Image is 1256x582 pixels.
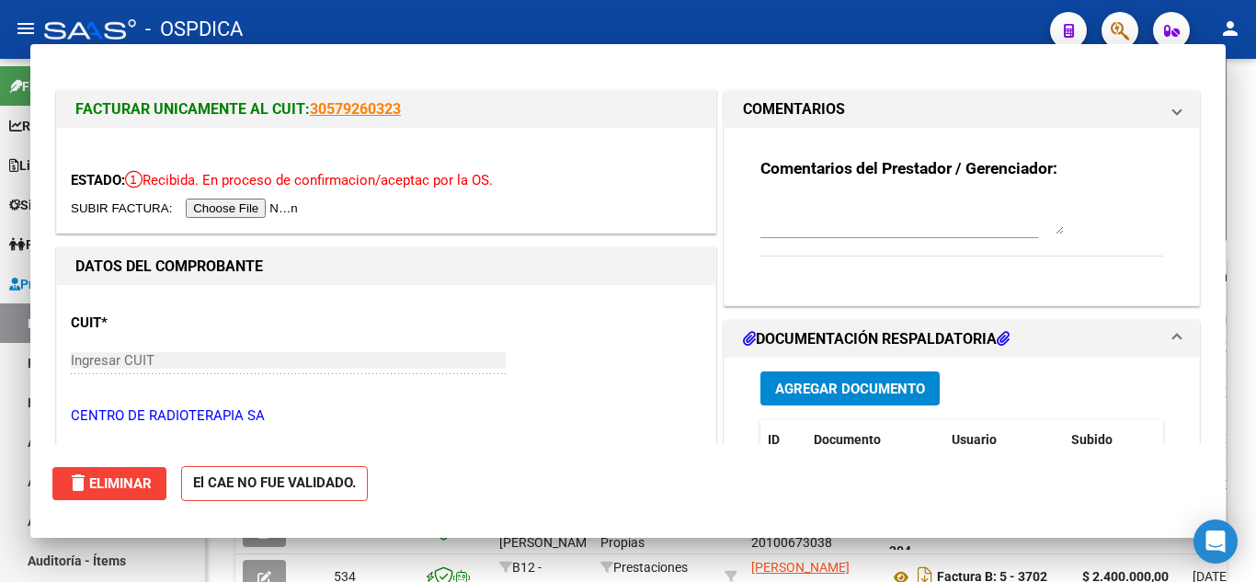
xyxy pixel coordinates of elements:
button: Agregar Documento [760,371,940,405]
span: Padrón [9,234,68,255]
h1: DOCUMENTACIÓN RESPALDATORIA [743,328,1010,350]
mat-icon: person [1219,17,1241,40]
span: Liquidación de Convenios [9,155,170,176]
datatable-header-cell: ID [760,420,806,460]
span: Prestadores / Proveedores [9,274,177,294]
span: Eliminar [67,475,152,492]
span: Firma Express [9,76,105,97]
span: Sistema [9,195,69,215]
span: FACTURAR UNICAMENTE AL CUIT: [75,100,310,118]
mat-icon: delete [67,472,89,494]
span: Reportes [9,116,75,136]
span: ESTADO: [71,172,125,188]
strong: El CAE NO FUE VALIDADO. [181,466,368,502]
datatable-header-cell: Subido [1064,420,1156,460]
mat-expansion-panel-header: DOCUMENTACIÓN RESPALDATORIA [725,321,1199,358]
span: [PERSON_NAME] [751,560,850,575]
a: 30579260323 [310,100,401,118]
div: Open Intercom Messenger [1193,519,1238,564]
span: Recibida. En proceso de confirmacion/aceptac por la OS. [125,172,493,188]
span: - OSPDICA [145,9,243,50]
strong: Comentarios del Prestador / Gerenciador: [760,159,1057,177]
mat-expansion-panel-header: COMENTARIOS [725,91,1199,128]
datatable-header-cell: Usuario [944,420,1064,460]
div: COMENTARIOS [725,128,1199,305]
h1: COMENTARIOS [743,98,845,120]
span: Subido [1071,432,1113,447]
p: CENTRO DE RADIOTERAPIA SA [71,405,702,427]
span: Usuario [952,432,997,447]
p: CUIT [71,313,260,334]
datatable-header-cell: Documento [806,420,944,460]
mat-icon: menu [15,17,37,40]
span: Agregar Documento [775,381,925,397]
span: ID [768,432,780,447]
span: Documento [814,432,881,447]
datatable-header-cell: Acción [1156,420,1248,460]
button: Eliminar [52,467,166,500]
strong: DATOS DEL COMPROBANTE [75,257,263,275]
